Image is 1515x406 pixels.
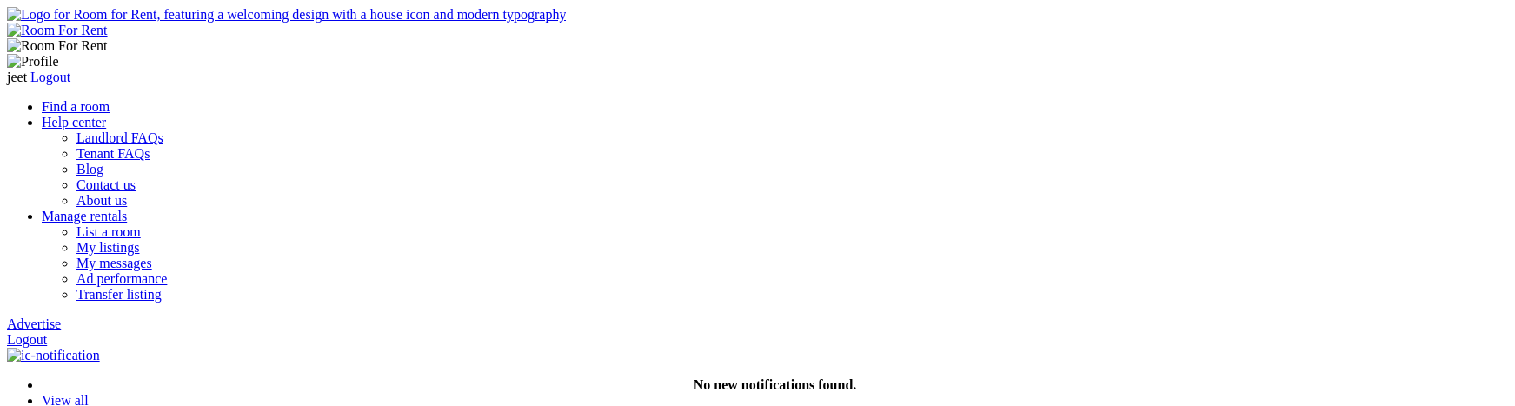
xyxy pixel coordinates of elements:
a: Landlord FAQs [76,130,163,145]
img: Logo for Room for Rent, featuring a welcoming design with a house icon and modern typography [7,7,566,23]
a: Contact us [76,177,136,192]
img: ic-notification [7,348,100,363]
img: Profile [7,54,59,70]
a: Find a room [42,99,110,114]
a: Help center [42,115,106,130]
a: Advertise [7,316,61,331]
span: jeet [7,70,27,84]
a: Tenant FAQs [76,146,150,161]
a: About us [76,193,127,208]
a: Blog [76,162,103,176]
a: Manage rentals [42,209,127,223]
a: Transfer listing [76,287,162,302]
strong: No new notifications found. [694,377,857,392]
a: My messages [76,256,152,270]
a: List a room [76,224,141,239]
a: Logout [30,70,70,84]
img: Room For Rent [7,23,108,38]
a: Ad performance [76,271,167,286]
img: Room For Rent [7,38,108,54]
a: Logout [7,332,47,347]
a: My listings [76,240,139,255]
